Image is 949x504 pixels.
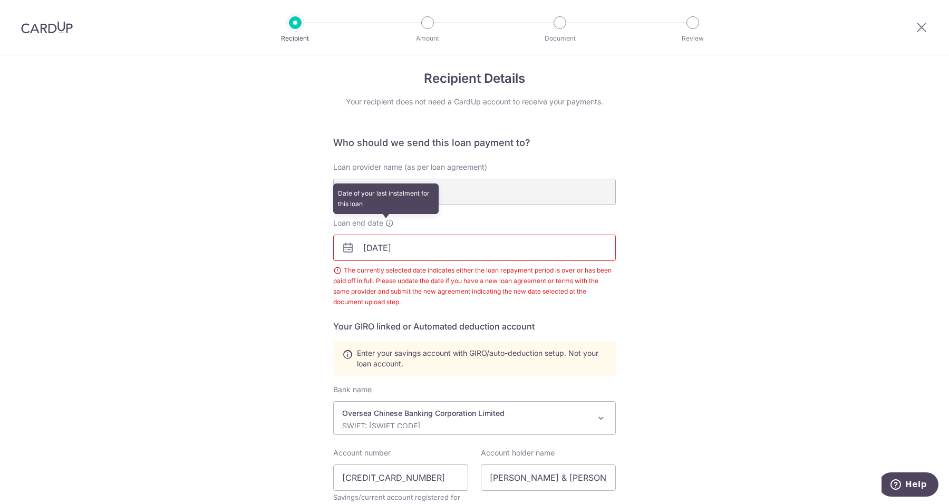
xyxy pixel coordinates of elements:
[333,218,394,228] label: Loan end date
[333,448,391,458] label: Account number
[481,448,555,458] label: Account holder name
[333,265,616,307] div: The currently selected date indicates either the loan repayment period is over or has been paid o...
[333,320,616,333] h5: Your GIRO linked or Automated deduction account
[481,464,616,491] input: As per bank records
[342,408,590,419] p: Oversea Chinese Banking Corporation Limited
[21,21,73,34] img: CardUp
[256,33,334,44] p: Recipient
[333,162,487,171] span: Loan provider name (as per loan agreement)
[882,472,938,499] iframe: Opens a widget where you can find more information
[333,96,616,107] div: Your recipient does not need a CardUp account to receive your payments.
[333,183,439,214] div: Date of your last instalment for this loan
[333,179,616,205] input: As stated in loan agreement
[521,33,599,44] p: Document
[333,137,616,149] h6: Who should we send this loan payment to?
[333,401,616,435] span: Oversea Chinese Banking Corporation Limited
[389,33,467,44] p: Amount
[357,348,607,369] span: Enter your savings account with GIRO/auto-deduction setup. Not your loan account.
[333,384,372,395] label: Bank name
[333,235,616,261] input: dd/mm/yyyy
[333,69,616,88] h4: Recipient Details
[342,421,590,431] p: SWIFT: [SWIFT_CODE]
[333,464,468,491] input: 123456780001
[654,33,732,44] p: Review
[334,402,615,434] span: Oversea Chinese Banking Corporation Limited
